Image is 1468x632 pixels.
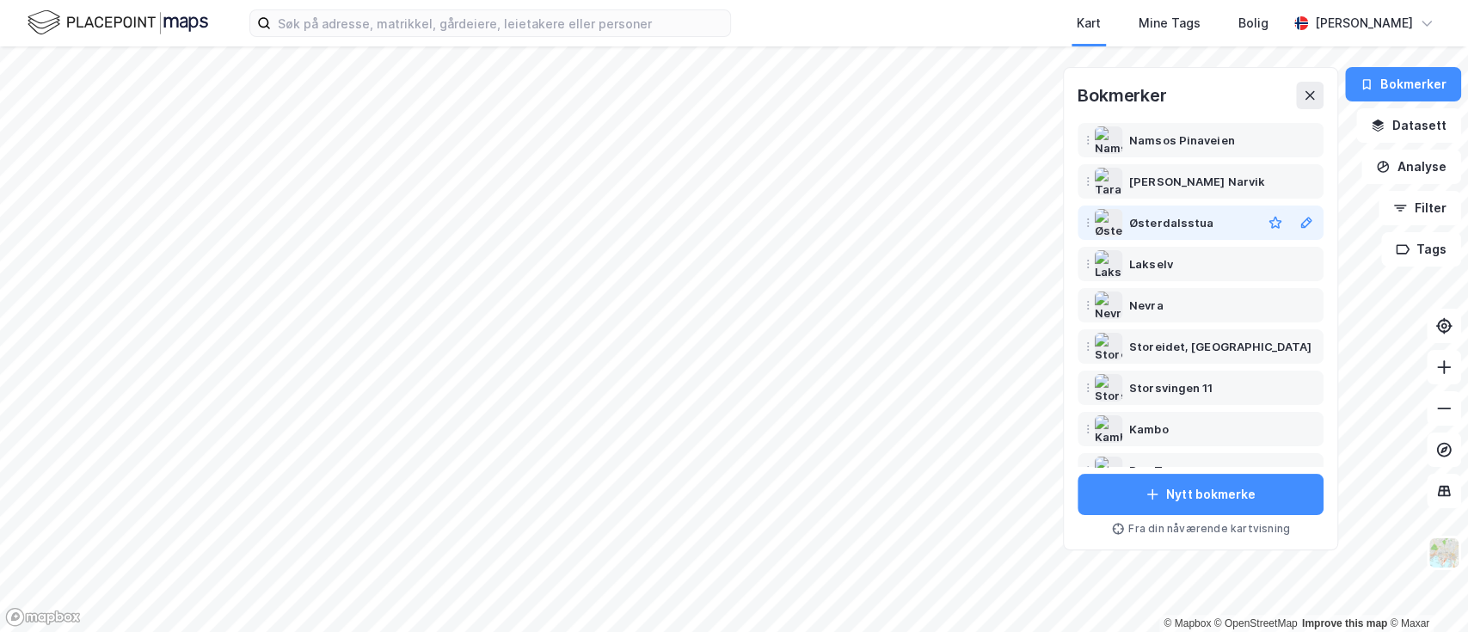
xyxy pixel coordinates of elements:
div: Nevra [1129,295,1164,316]
img: Lakselv [1095,250,1122,278]
div: Bokmerker [1078,82,1166,109]
button: Datasett [1356,108,1461,143]
img: Nevra [1095,291,1122,319]
div: [PERSON_NAME] Narvik [1129,171,1265,192]
button: Analyse [1361,150,1461,184]
button: Nytt bokmerke [1078,474,1324,515]
div: Storsvingen 11 [1129,377,1213,398]
img: logo.f888ab2527a4732fd821a326f86c7f29.svg [28,8,208,38]
div: Storeidet, [GEOGRAPHIC_DATA] [1129,336,1311,357]
img: Taraldsvik Narvik [1095,168,1122,195]
input: Søk på adresse, matrikkel, gårdeiere, leietakere eller personer [271,10,730,36]
img: Namsos Pinaveien [1095,126,1122,154]
div: Østerdalsstua [1129,212,1213,233]
a: Mapbox homepage [5,607,81,627]
div: Mine Tags [1139,13,1201,34]
div: Roa Torg [1129,460,1182,481]
a: OpenStreetMap [1214,617,1298,629]
img: Roa Torg [1095,457,1122,484]
img: Storeidet, Leknes [1095,333,1122,360]
div: Kambo [1129,419,1169,439]
img: Z [1428,537,1460,569]
div: Namsos Pinaveien [1129,130,1235,150]
div: Fra din nåværende kartvisning [1078,522,1324,536]
img: Storsvingen 11 [1095,374,1122,402]
div: Kart [1077,13,1101,34]
img: Østerdalsstua [1095,209,1122,236]
img: Kambo [1095,415,1122,443]
div: Kontrollprogram for chat [1382,549,1468,632]
button: Tags [1381,232,1461,267]
div: [PERSON_NAME] [1315,13,1413,34]
div: Lakselv [1129,254,1173,274]
button: Filter [1379,191,1461,225]
iframe: Chat Widget [1382,549,1468,632]
a: Improve this map [1302,617,1387,629]
a: Mapbox [1164,617,1211,629]
div: Bolig [1238,13,1268,34]
button: Bokmerker [1345,67,1461,101]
